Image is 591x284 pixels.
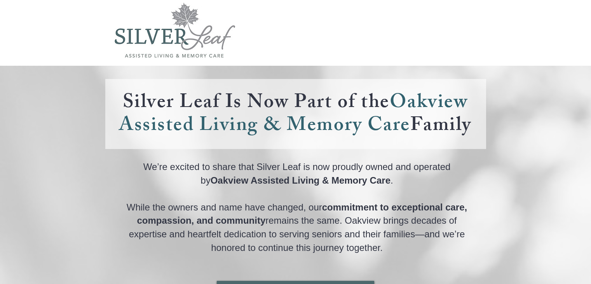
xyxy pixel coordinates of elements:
span: While the owners and name have changed, our [127,202,322,212]
a: Silver Leaf Is Now Part of theOakview Assisted Living & Memory CareFamily [119,87,472,144]
span: Oakview Assisted Living & Memory Care [119,87,468,144]
span: remains the same. Oakview brings decades of expertise and heartfelt dedication to serving seniors... [129,215,465,252]
span: We’re excited to share that Silver Leaf is now proudly owned and operated by [143,161,451,186]
img: SilverLeaf_Logos_FIN_edited.jpg [115,3,235,58]
span: . [391,175,393,186]
span: Oakview Assisted Living & Memory Care [211,175,391,186]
